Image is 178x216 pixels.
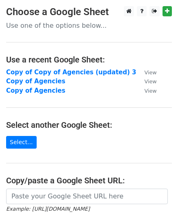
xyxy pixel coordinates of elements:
input: Paste your Google Sheet URL here [6,189,168,204]
a: View [136,69,157,76]
small: View [145,69,157,76]
p: Use one of the options below... [6,21,172,30]
a: View [136,78,157,85]
a: Copy of Agencies [6,78,65,85]
h4: Select another Google Sheet: [6,120,172,130]
a: Copy of Agencies [6,87,65,94]
small: View [145,88,157,94]
a: Select... [6,136,37,149]
small: Example: [URL][DOMAIN_NAME] [6,206,90,212]
a: Copy of Copy of Agencies (updated) 3 [6,69,136,76]
h4: Copy/paste a Google Sheet URL: [6,176,172,185]
small: View [145,78,157,85]
h3: Choose a Google Sheet [6,6,172,18]
a: View [136,87,157,94]
h4: Use a recent Google Sheet: [6,55,172,65]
